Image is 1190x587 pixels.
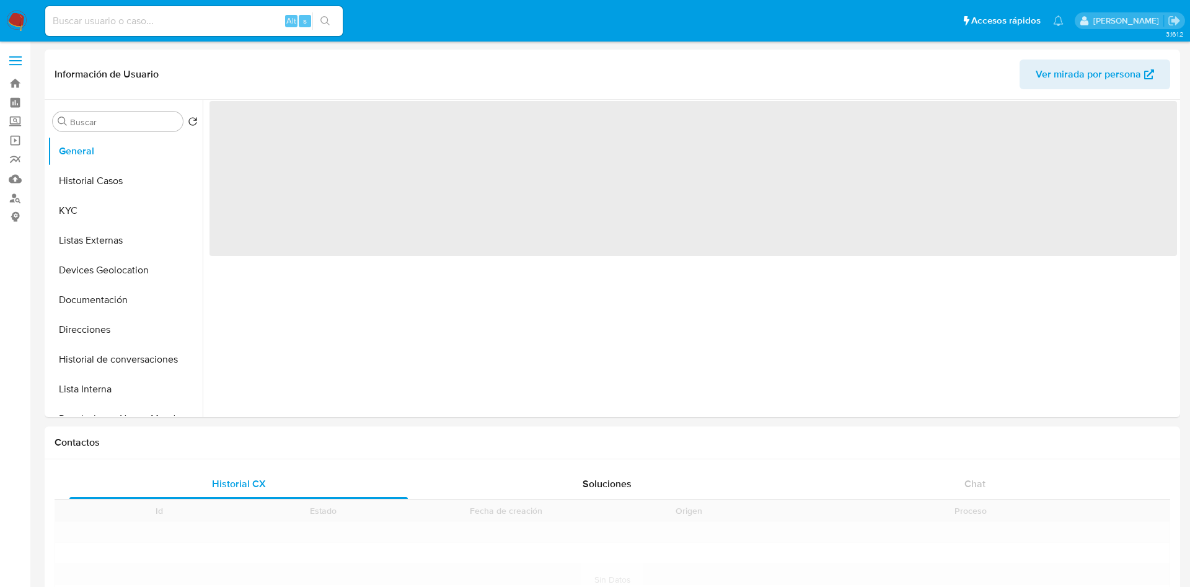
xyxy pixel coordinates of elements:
span: Accesos rápidos [971,14,1041,27]
span: Alt [286,15,296,27]
button: Restricciones Nuevo Mundo [48,404,203,434]
button: Listas Externas [48,226,203,255]
button: Lista Interna [48,374,203,404]
span: Historial CX [212,477,266,491]
button: KYC [48,196,203,226]
input: Buscar [70,117,178,128]
h1: Información de Usuario [55,68,159,81]
button: Ver mirada por persona [1020,60,1170,89]
span: Ver mirada por persona [1036,60,1141,89]
span: s [303,15,307,27]
button: General [48,136,203,166]
button: Volver al orden por defecto [188,117,198,130]
span: ‌ [209,101,1177,256]
button: Historial de conversaciones [48,345,203,374]
a: Salir [1168,14,1181,27]
button: Devices Geolocation [48,255,203,285]
button: Direcciones [48,315,203,345]
button: Buscar [58,117,68,126]
button: Historial Casos [48,166,203,196]
h1: Contactos [55,436,1170,449]
button: Documentación [48,285,203,315]
p: ivonne.perezonofre@mercadolibre.com.mx [1093,15,1163,27]
input: Buscar usuario o caso... [45,13,343,29]
span: Soluciones [583,477,632,491]
a: Notificaciones [1053,15,1064,26]
span: Chat [964,477,985,491]
button: search-icon [312,12,338,30]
